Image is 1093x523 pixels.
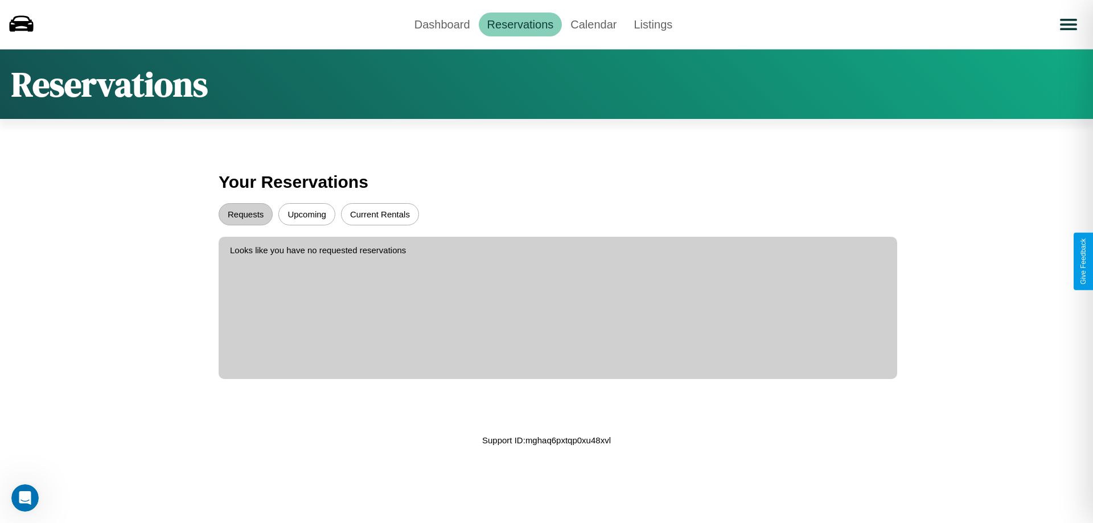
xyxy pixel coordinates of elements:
[230,242,886,258] p: Looks like you have no requested reservations
[219,203,273,225] button: Requests
[341,203,419,225] button: Current Rentals
[625,13,681,36] a: Listings
[219,167,874,197] h3: Your Reservations
[1053,9,1084,40] button: Open menu
[479,13,562,36] a: Reservations
[406,13,479,36] a: Dashboard
[562,13,625,36] a: Calendar
[11,61,208,108] h1: Reservations
[278,203,335,225] button: Upcoming
[1079,238,1087,285] div: Give Feedback
[482,433,611,448] p: Support ID: mghaq6pxtqp0xu48xvl
[11,484,39,512] iframe: Intercom live chat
